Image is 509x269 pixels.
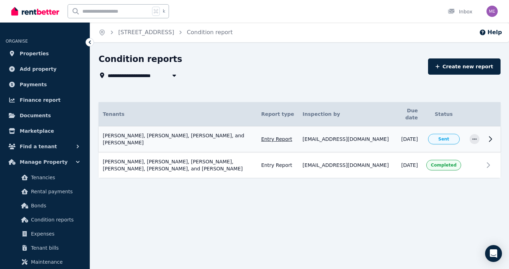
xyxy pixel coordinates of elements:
[8,227,81,241] a: Expenses
[303,162,389,169] span: [EMAIL_ADDRESS][DOMAIN_NAME]
[393,152,422,178] td: [DATE]
[6,108,84,123] a: Documents
[6,39,28,44] span: ORGANISE
[103,158,253,172] span: [PERSON_NAME], [PERSON_NAME], [PERSON_NAME], [PERSON_NAME], [PERSON_NAME], and [PERSON_NAME]
[20,80,47,89] span: Payments
[299,102,393,126] th: Inspection by
[20,158,68,166] span: Manage Property
[31,258,78,266] span: Maintenance
[428,58,501,75] a: Create new report
[31,187,78,196] span: Rental payments
[20,49,49,58] span: Properties
[20,111,51,120] span: Documents
[393,126,422,152] td: [DATE]
[485,245,502,262] div: Open Intercom Messenger
[6,62,84,76] a: Add property
[20,142,57,151] span: Find a tenant
[486,6,498,17] img: melpol@hotmail.com
[257,102,299,126] th: Report type
[8,184,81,199] a: Rental payments
[6,155,84,169] button: Manage Property
[20,127,54,135] span: Marketplace
[438,136,449,142] span: Sent
[187,29,233,36] a: Condition report
[393,102,422,126] th: Due date
[6,77,84,92] a: Payments
[431,162,457,168] span: Completed
[163,8,165,14] span: k
[6,46,84,61] a: Properties
[90,23,241,42] nav: Breadcrumb
[118,29,174,36] a: [STREET_ADDRESS]
[257,152,299,178] td: Entry Report
[6,139,84,154] button: Find a tenant
[8,213,81,227] a: Condition reports
[103,111,125,118] span: Tenants
[99,54,182,65] h1: Condition reports
[20,96,61,104] span: Finance report
[8,255,81,269] a: Maintenance
[448,8,472,15] div: Inbox
[31,230,78,238] span: Expenses
[31,215,78,224] span: Condition reports
[6,93,84,107] a: Finance report
[103,132,253,146] span: [PERSON_NAME], [PERSON_NAME], [PERSON_NAME], and [PERSON_NAME]
[422,102,465,126] th: Status
[11,6,59,17] img: RentBetter
[479,28,502,37] button: Help
[20,65,57,73] span: Add property
[8,199,81,213] a: Bonds
[31,201,78,210] span: Bonds
[8,241,81,255] a: Tenant bills
[8,170,81,184] a: Tenancies
[257,126,299,152] td: Entry Report
[6,124,84,138] a: Marketplace
[31,244,78,252] span: Tenant bills
[31,173,78,182] span: Tenancies
[303,136,389,143] span: [EMAIL_ADDRESS][DOMAIN_NAME]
